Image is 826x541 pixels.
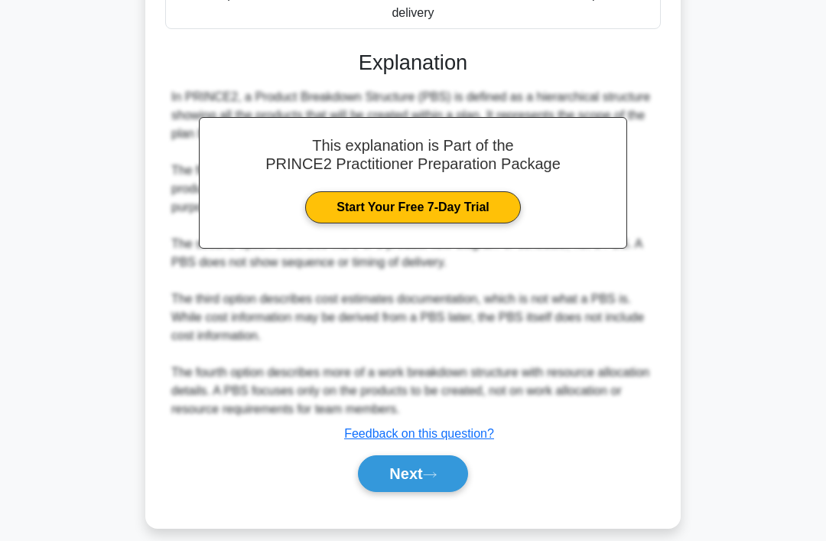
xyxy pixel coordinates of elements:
h3: Explanation [174,51,652,76]
button: Next [358,455,467,492]
a: Start Your Free 7-Day Trial [305,191,520,223]
a: Feedback on this question? [344,427,494,440]
div: In PRINCE2, a Product Breakdown Structure (PBS) is defined as a hierarchical structure showing al... [171,88,655,419]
